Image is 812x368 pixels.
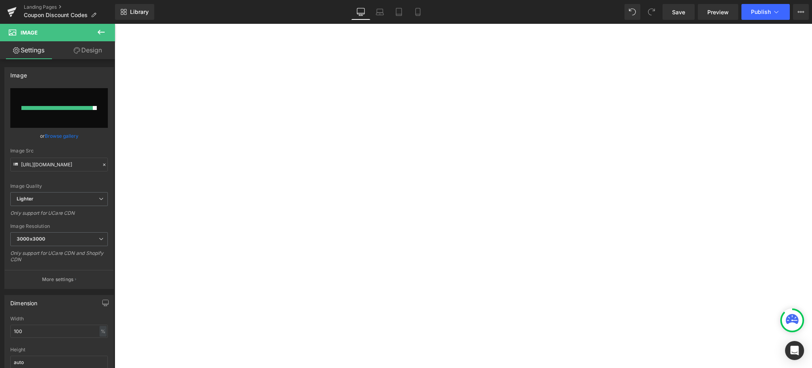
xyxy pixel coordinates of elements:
[130,8,149,15] span: Library
[707,8,729,16] span: Preview
[115,4,154,20] a: New Library
[389,4,408,20] a: Tablet
[45,129,79,143] a: Browse gallery
[10,325,108,338] input: auto
[10,210,108,222] div: Only support for UCare CDN
[370,4,389,20] a: Laptop
[100,326,107,337] div: %
[751,9,771,15] span: Publish
[10,295,38,306] div: Dimension
[351,4,370,20] a: Desktop
[10,158,108,171] input: Link
[24,4,115,10] a: Landing Pages
[643,4,659,20] button: Redo
[24,12,88,18] span: Coupon Discount Codes
[42,276,74,283] p: More settings
[10,132,108,140] div: or
[17,196,33,202] b: Lighter
[10,148,108,154] div: Image Src
[785,341,804,360] div: Open Intercom Messenger
[793,4,809,20] button: More
[698,4,738,20] a: Preview
[10,67,27,79] div: Image
[10,223,108,229] div: Image Resolution
[59,41,117,59] a: Design
[17,236,45,242] b: 3000x3000
[672,8,685,16] span: Save
[10,347,108,353] div: Height
[741,4,790,20] button: Publish
[408,4,427,20] a: Mobile
[10,250,108,268] div: Only support for UCare CDN and Shopify CDN
[21,29,38,36] span: Image
[10,183,108,189] div: Image Quality
[5,270,113,289] button: More settings
[624,4,640,20] button: Undo
[10,316,108,322] div: Width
